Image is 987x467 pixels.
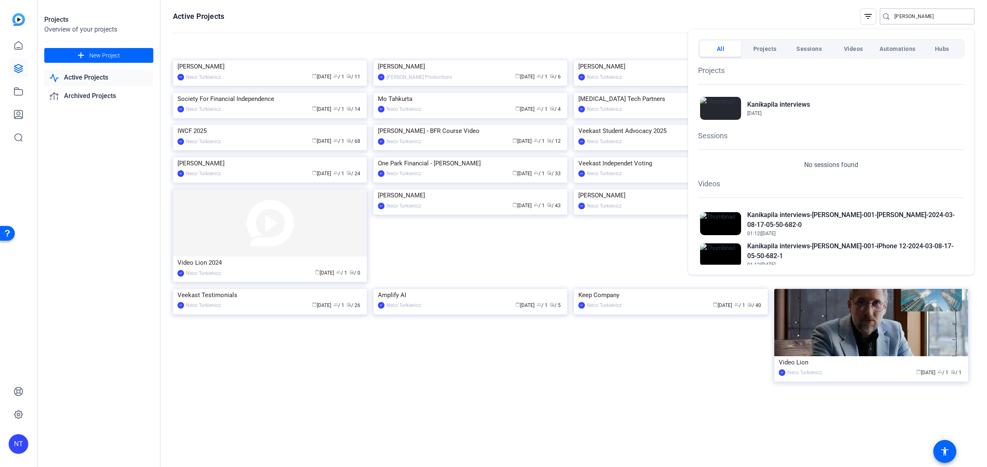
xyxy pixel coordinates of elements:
h2: Kanikapila interviews-[PERSON_NAME]-001-[PERSON_NAME]-2024-03-08-17-05-50-682-0 [747,210,962,230]
img: Thumbnail [700,243,741,266]
h1: Videos [698,178,964,189]
span: All [717,41,725,56]
span: [DATE] [747,110,762,116]
span: | [760,231,761,236]
span: [DATE] [761,262,775,268]
h1: Sessions [698,130,964,141]
span: 01:12 [747,262,760,268]
span: | [760,262,761,268]
img: Thumbnail [700,97,741,120]
img: Thumbnail [700,212,741,235]
span: Sessions [796,41,822,56]
span: [DATE] [761,231,775,236]
p: No sessions found [804,160,858,170]
h1: Projects [698,65,964,76]
span: Projects [753,41,777,56]
span: 01:12 [747,231,760,236]
h2: Kanikapila interviews [747,100,810,110]
span: Videos [844,41,863,56]
h2: Kanikapila interviews-[PERSON_NAME]-001-iPhone 12-2024-03-08-17-05-50-682-1 [747,241,962,261]
span: Hubs [935,41,949,56]
span: Automations [880,41,916,56]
